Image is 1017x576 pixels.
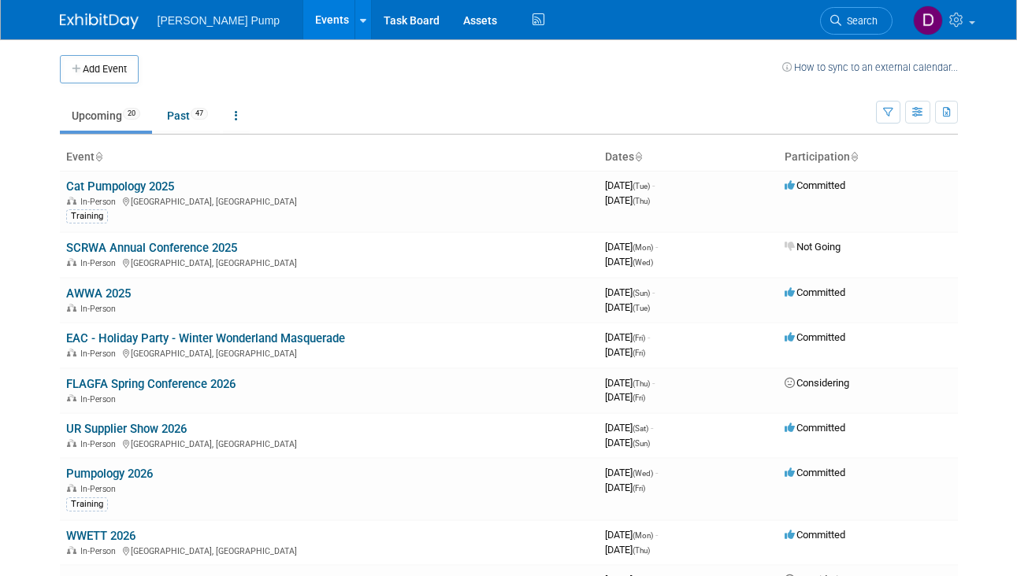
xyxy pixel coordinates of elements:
img: In-Person Event [67,484,76,492]
span: - [648,331,650,343]
span: [DATE] [605,437,650,449]
span: 47 [191,108,208,120]
span: [DATE] [605,391,645,403]
span: (Thu) [633,197,650,205]
img: In-Person Event [67,304,76,312]
span: Committed [785,529,845,541]
span: Committed [785,286,845,298]
span: - [652,286,655,298]
a: EAC - Holiday Party - Winter Wonderland Masquerade [66,331,345,345]
span: [DATE] [605,346,645,358]
img: In-Person Event [67,439,76,447]
span: (Fri) [633,334,645,342]
span: (Mon) [633,531,653,540]
span: [PERSON_NAME] Pump [158,14,280,27]
span: - [655,529,658,541]
span: (Tue) [633,304,650,312]
a: AWWA 2025 [66,286,131,301]
span: Committed [785,467,845,478]
a: SCRWA Annual Conference 2025 [66,241,237,255]
img: Del Ritz [913,6,943,35]
div: [GEOGRAPHIC_DATA], [GEOGRAPHIC_DATA] [66,256,592,268]
th: Dates [599,144,778,171]
span: (Wed) [633,258,653,267]
span: (Thu) [633,546,650,555]
a: UR Supplier Show 2026 [66,422,187,436]
span: Committed [785,179,845,191]
span: (Thu) [633,379,650,388]
span: In-Person [80,304,121,314]
span: (Mon) [633,243,653,252]
a: Upcoming20 [60,101,152,131]
a: Past47 [155,101,220,131]
img: In-Person Event [67,258,76,266]
span: In-Person [80,439,121,449]
span: [DATE] [605,467,658,478]
a: How to sync to an external calendar... [782,61,958,73]
span: Considering [785,377,849,389]
span: In-Person [80,394,121,404]
img: In-Person Event [67,349,76,356]
span: [DATE] [605,422,653,434]
span: Search [841,15,878,27]
span: Committed [785,331,845,343]
span: (Wed) [633,469,653,478]
span: - [652,377,655,389]
a: Pumpology 2026 [66,467,153,481]
span: - [652,179,655,191]
span: [DATE] [605,529,658,541]
span: [DATE] [605,179,655,191]
span: - [655,467,658,478]
span: In-Person [80,484,121,494]
img: ExhibitDay [60,13,139,29]
a: WWETT 2026 [66,529,135,543]
span: (Fri) [633,349,645,357]
img: In-Person Event [67,197,76,205]
span: [DATE] [605,286,655,298]
span: (Sat) [633,424,648,433]
span: [DATE] [605,544,650,556]
span: Committed [785,422,845,434]
span: - [655,241,658,253]
div: [GEOGRAPHIC_DATA], [GEOGRAPHIC_DATA] [66,437,592,449]
span: (Tue) [633,182,650,190]
span: (Fri) [633,484,645,493]
span: [DATE] [605,482,645,493]
div: [GEOGRAPHIC_DATA], [GEOGRAPHIC_DATA] [66,346,592,359]
span: In-Person [80,546,121,556]
span: [DATE] [605,301,650,313]
span: [DATE] [605,241,658,253]
span: [DATE] [605,377,655,389]
th: Event [60,144,599,171]
a: Sort by Start Date [634,150,642,163]
span: [DATE] [605,194,650,206]
span: - [651,422,653,434]
span: (Sun) [633,439,650,448]
img: In-Person Event [67,546,76,554]
span: (Fri) [633,393,645,402]
span: [DATE] [605,331,650,343]
div: Training [66,209,108,223]
span: 20 [123,108,140,120]
span: Not Going [785,241,841,253]
div: [GEOGRAPHIC_DATA], [GEOGRAPHIC_DATA] [66,544,592,556]
div: Training [66,497,108,511]
div: [GEOGRAPHIC_DATA], [GEOGRAPHIC_DATA] [66,194,592,207]
a: Cat Pumpology 2025 [66,179,174,194]
a: Search [820,7,893,35]
th: Participation [778,144,958,171]
span: In-Person [80,197,121,207]
img: In-Person Event [67,394,76,402]
span: In-Person [80,258,121,268]
a: Sort by Participation Type [850,150,858,163]
span: In-Person [80,349,121,359]
a: FLAGFA Spring Conference 2026 [66,377,236,391]
span: (Sun) [633,289,650,297]
span: [DATE] [605,256,653,268]
a: Sort by Event Name [95,150,102,163]
button: Add Event [60,55,139,83]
